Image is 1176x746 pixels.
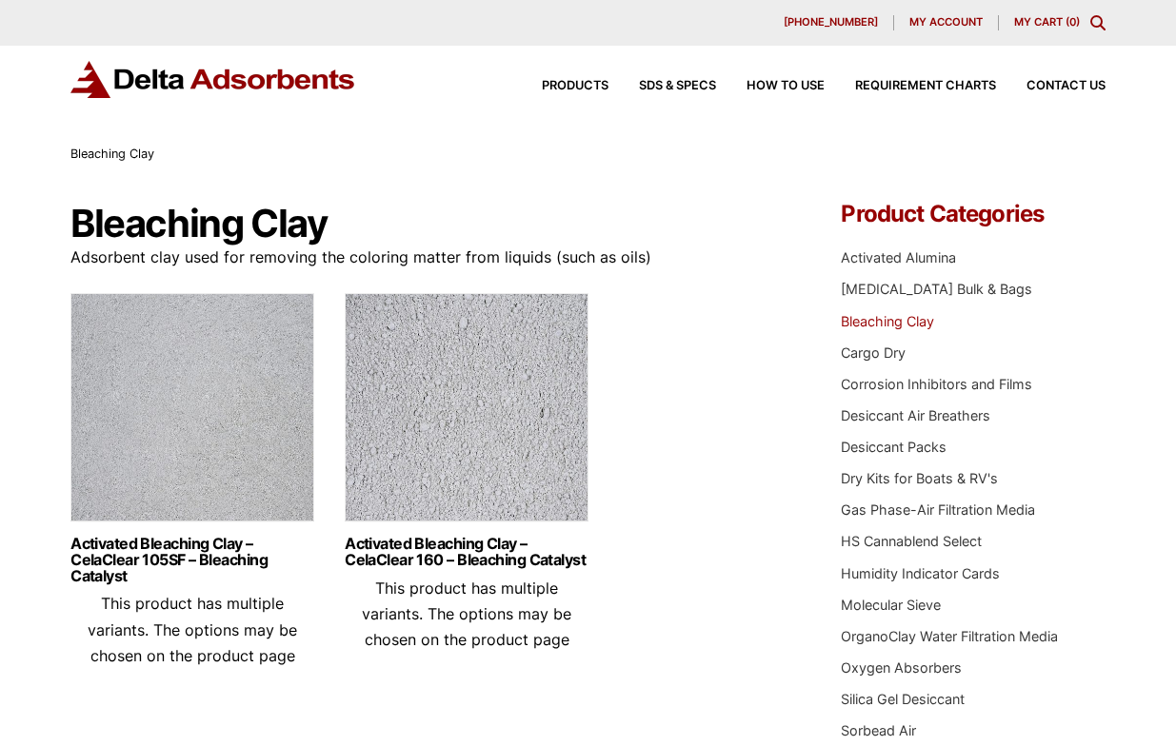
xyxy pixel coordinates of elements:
a: Activated Alumina [841,249,956,265]
a: Products [511,80,608,92]
span: This product has multiple variants. The options may be chosen on the product page [362,579,571,649]
a: Desiccant Air Breathers [841,407,990,423]
a: Sorbead Air [841,722,916,738]
a: My Cart (0) [1014,15,1080,29]
a: How to Use [716,80,825,92]
h1: Bleaching Clay [70,203,790,245]
a: [MEDICAL_DATA] Bulk & Bags [841,281,1032,297]
span: SDS & SPECS [639,80,716,92]
span: How to Use [747,80,825,92]
span: [PHONE_NUMBER] [784,17,878,28]
a: SDS & SPECS [608,80,716,92]
a: Contact Us [996,80,1106,92]
a: Molecular Sieve [841,597,941,613]
p: Adsorbent clay used for removing the coloring matter from liquids (such as oils) [70,245,790,270]
a: Dry Kits for Boats & RV's [841,470,998,486]
span: My account [909,17,983,28]
a: My account [894,15,999,30]
a: [PHONE_NUMBER] [768,15,894,30]
a: HS Cannablend Select [841,533,982,549]
span: Products [542,80,608,92]
div: Toggle Modal Content [1090,15,1106,30]
img: Bleaching Clay [345,293,588,531]
a: OrganoClay Water Filtration Media [841,628,1058,644]
a: Desiccant Packs [841,439,947,455]
a: Activated Bleaching Clay – CelaClear 160 – Bleaching Catalyst [345,536,588,568]
span: This product has multiple variants. The options may be chosen on the product page [88,594,297,664]
span: Contact Us [1027,80,1106,92]
a: Gas Phase-Air Filtration Media [841,501,1035,518]
h4: Product Categories [841,203,1106,226]
a: Cargo Dry [841,344,906,361]
a: Requirement Charts [825,80,996,92]
a: Silica Gel Desiccant [841,691,965,707]
span: Bleaching Clay [70,147,154,161]
span: 0 [1069,15,1076,29]
img: Delta Adsorbents [70,61,356,98]
span: Requirement Charts [855,80,996,92]
a: Activated Bleaching Clay – CelaClear 105SF – Bleaching Catalyst [70,536,314,583]
a: Oxygen Absorbers [841,659,962,676]
a: Corrosion Inhibitors and Films [841,376,1032,392]
a: Humidity Indicator Cards [841,565,1000,581]
a: Bleaching Clay [841,313,934,329]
